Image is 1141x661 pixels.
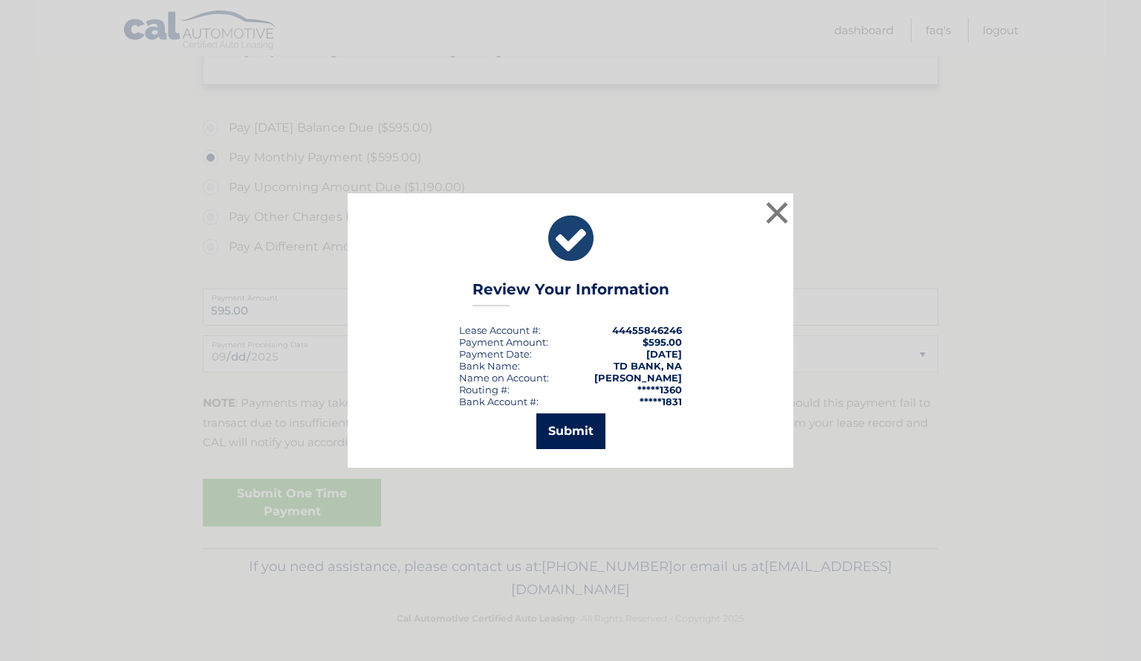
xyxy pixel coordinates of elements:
[472,280,669,306] h3: Review Your Information
[459,384,510,396] div: Routing #:
[612,324,682,336] strong: 44455846246
[459,396,539,407] div: Bank Account #:
[459,348,530,360] span: Payment Date
[459,324,541,336] div: Lease Account #:
[536,413,605,449] button: Submit
[646,348,682,360] span: [DATE]
[643,336,682,348] span: $595.00
[459,336,548,348] div: Payment Amount:
[459,372,549,384] div: Name on Account:
[594,372,682,384] strong: [PERSON_NAME]
[762,198,792,228] button: ×
[459,348,532,360] div: :
[459,360,520,372] div: Bank Name:
[614,360,682,372] strong: TD BANK, NA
